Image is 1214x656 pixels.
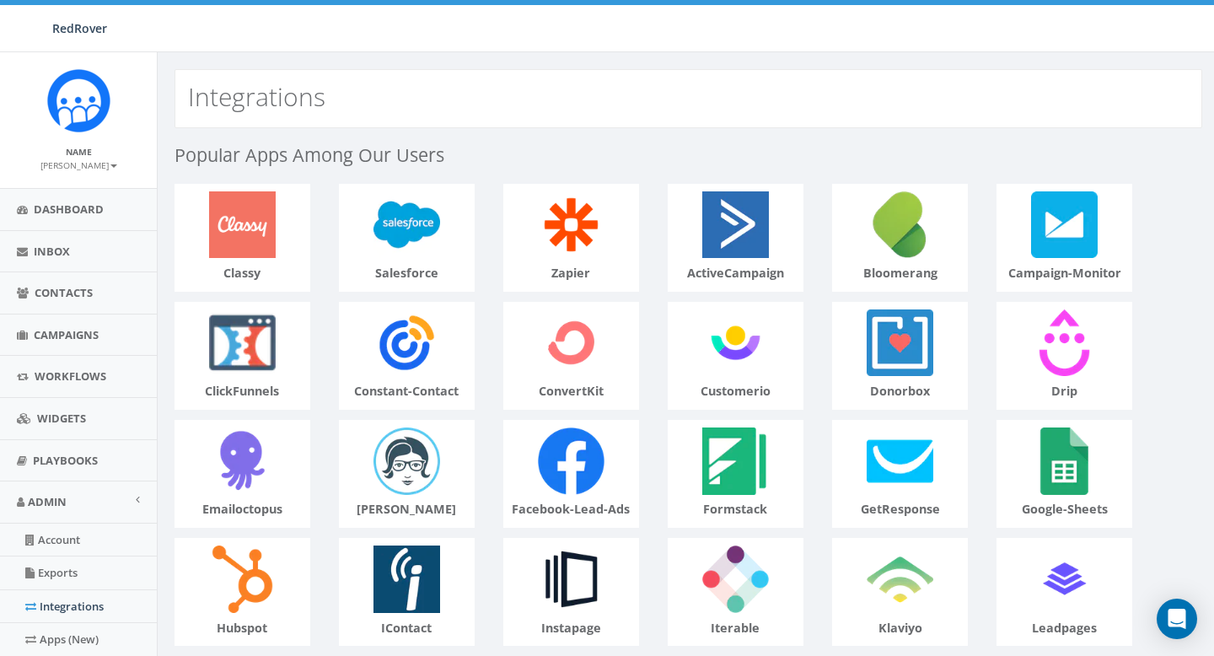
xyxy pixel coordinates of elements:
p: iContact [340,620,474,637]
img: activeCampaign-logo [696,185,776,265]
p: bloomerang [833,265,967,282]
img: Rally_Corp_Icon.png [47,69,110,132]
h2: Integrations [188,83,325,110]
img: constant-contact-logo [367,303,447,383]
p: emailoctopus [175,501,309,519]
p: getResponse [833,501,967,519]
p: [PERSON_NAME] [340,501,474,519]
img: iterable-logo [696,539,776,619]
p: instapage [504,620,638,637]
span: Workflows [35,368,106,384]
img: leadpages-logo [1024,539,1104,619]
img: instapage-logo [531,539,611,619]
img: classy-logo [202,185,282,265]
p: classy [175,265,309,282]
p: convertKit [504,383,638,401]
p: constant-contact [340,383,474,401]
img: klaviyo-logo [860,539,940,619]
p: donorbox [833,383,967,401]
span: Playbooks [33,453,98,468]
img: getResponse-logo [860,421,940,501]
p: customerio [669,383,803,401]
p: clickFunnels [175,383,309,401]
img: hubspot-logo [202,539,282,619]
p: zapier [504,265,638,282]
img: google-sheets-logo [1024,421,1104,501]
p: drip [997,383,1131,401]
small: Name [66,146,92,158]
p: google-sheets [997,501,1131,519]
img: bloomerang-logo [860,185,940,265]
img: iContact-logo [367,539,447,619]
span: Inbox [34,244,70,259]
img: convertKit-logo [531,303,611,383]
img: salesforce-logo [367,185,447,265]
img: emma-logo [367,421,447,501]
div: Open Intercom Messenger [1157,599,1197,639]
span: RedRover [52,20,107,36]
span: Widgets [37,411,86,426]
p: salesforce [340,265,474,282]
img: zapier-logo [531,185,611,265]
p: leadpages [997,620,1131,637]
img: facebook-lead-ads-logo [531,421,611,501]
span: Campaigns [34,327,99,342]
img: donorbox-logo [860,303,940,383]
p: facebook-lead-ads [504,501,638,519]
img: formstack-logo [696,421,776,501]
p: campaign-monitor [997,265,1131,282]
a: [PERSON_NAME] [40,157,117,172]
img: emailoctopus-logo [202,421,282,501]
span: Admin [28,494,67,509]
p: hubspot [175,620,309,637]
p: klaviyo [833,620,967,637]
img: campaign-monitor-logo [1024,185,1104,265]
p: iterable [669,620,803,637]
p: activeCampaign [669,265,803,282]
img: drip-logo [1024,303,1104,383]
span: Dashboard [34,202,104,217]
p: formstack [669,501,803,519]
img: customerio-logo [696,303,776,383]
img: clickFunnels-logo [202,303,282,383]
small: [PERSON_NAME] [40,159,117,171]
span: Contacts [35,285,93,300]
